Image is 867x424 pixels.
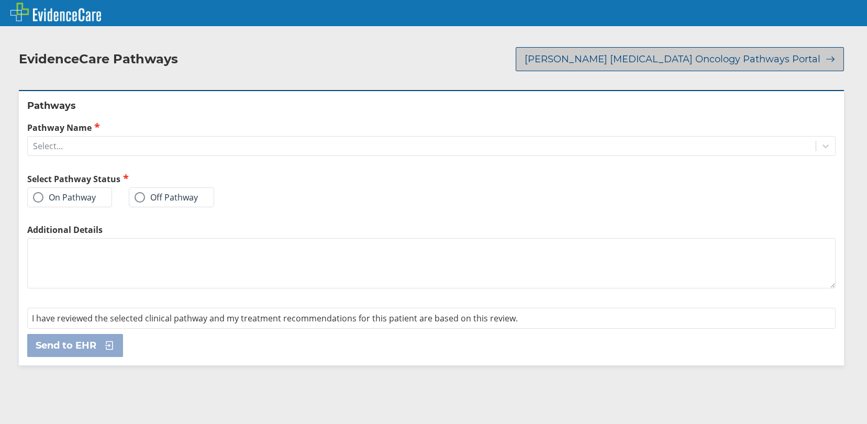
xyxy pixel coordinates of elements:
span: I have reviewed the selected clinical pathway and my treatment recommendations for this patient a... [32,313,518,324]
button: [PERSON_NAME] [MEDICAL_DATA] Oncology Pathways Portal [516,47,844,71]
span: Send to EHR [36,339,96,352]
span: [PERSON_NAME] [MEDICAL_DATA] Oncology Pathways Portal [525,53,820,65]
img: EvidenceCare [10,3,101,21]
label: Pathway Name [27,121,836,133]
h2: Select Pathway Status [27,173,427,185]
h2: EvidenceCare Pathways [19,51,178,67]
h2: Pathways [27,99,836,112]
label: On Pathway [33,192,96,203]
div: Select... [33,140,63,152]
label: Off Pathway [135,192,198,203]
label: Additional Details [27,224,836,236]
button: Send to EHR [27,334,123,357]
